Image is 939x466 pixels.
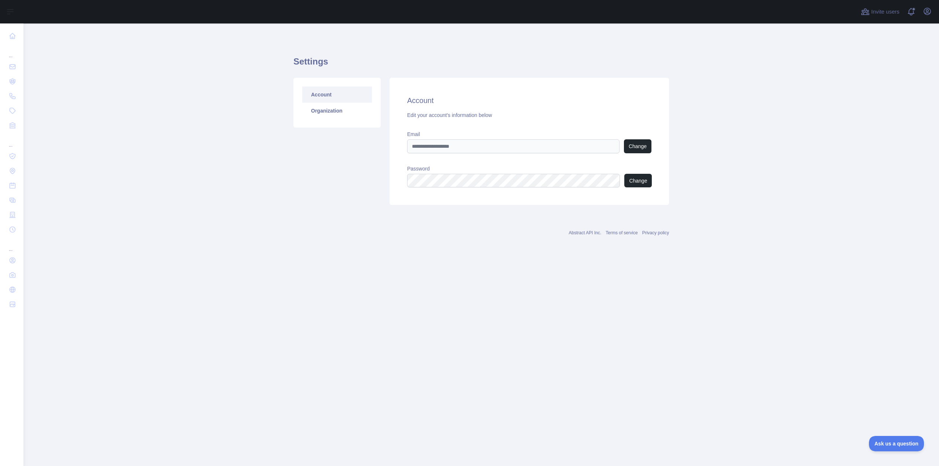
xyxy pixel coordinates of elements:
a: Privacy policy [642,230,669,235]
iframe: Toggle Customer Support [869,436,924,451]
div: ... [6,238,18,252]
a: Abstract API Inc. [569,230,602,235]
a: Account [302,87,372,103]
label: Email [407,131,651,138]
div: Edit your account's information below [407,111,651,119]
a: Terms of service [606,230,637,235]
div: ... [6,133,18,148]
label: Password [407,165,651,172]
a: Organization [302,103,372,119]
button: Change [624,174,652,187]
h1: Settings [293,56,669,73]
button: Change [624,139,651,153]
div: ... [6,44,18,59]
button: Invite users [859,6,901,18]
span: Invite users [871,8,899,16]
h2: Account [407,95,651,106]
